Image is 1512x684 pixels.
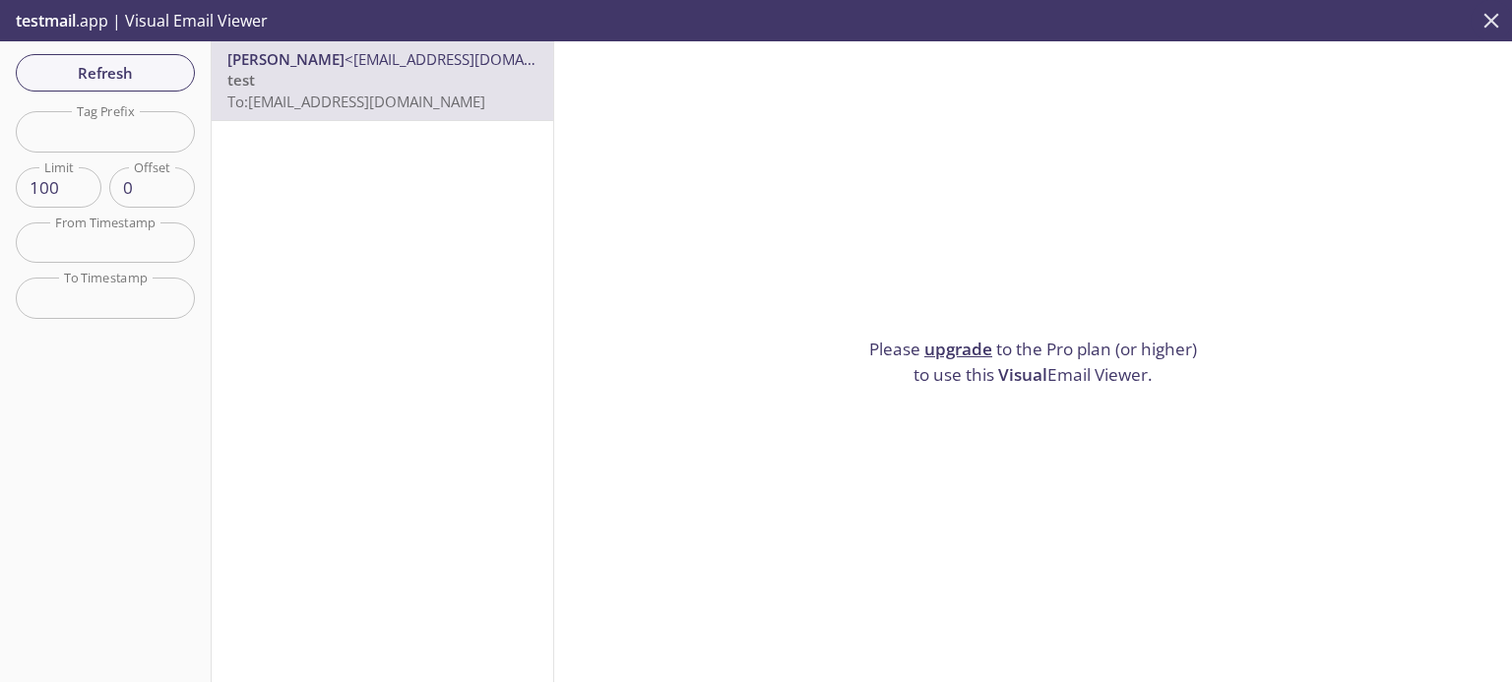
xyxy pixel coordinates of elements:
[345,49,599,69] span: <[EMAIL_ADDRESS][DOMAIN_NAME]>
[227,49,345,69] span: [PERSON_NAME]
[861,337,1206,387] p: Please to the Pro plan (or higher) to use this Email Viewer.
[212,41,553,121] nav: emails
[16,10,76,31] span: testmail
[16,54,195,92] button: Refresh
[212,41,553,120] div: [PERSON_NAME]<[EMAIL_ADDRESS][DOMAIN_NAME]>testTo:[EMAIL_ADDRESS][DOMAIN_NAME]
[227,92,485,111] span: To: [EMAIL_ADDRESS][DOMAIN_NAME]
[998,363,1047,386] span: Visual
[31,60,179,86] span: Refresh
[227,70,255,90] span: test
[924,338,992,360] a: upgrade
